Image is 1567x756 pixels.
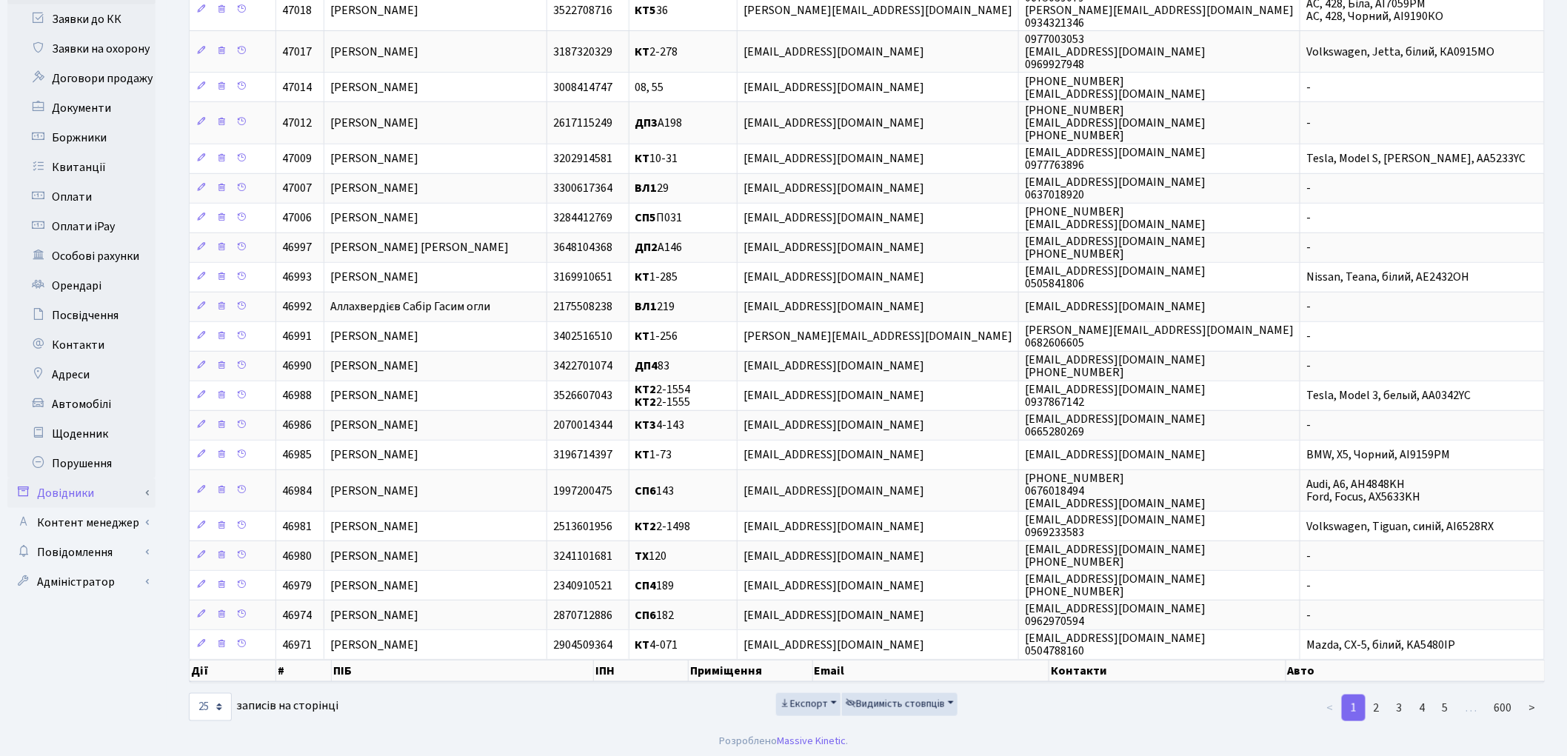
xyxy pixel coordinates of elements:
span: Tesla, Model 3, белый, АА0342YC [1306,388,1471,404]
a: Massive Kinetic [777,733,846,749]
b: СП4 [635,578,657,594]
span: 3522708716 [553,2,612,19]
span: [EMAIL_ADDRESS][DOMAIN_NAME] [744,181,924,197]
a: Квитанції [7,153,156,182]
span: [PERSON_NAME] [330,548,418,564]
span: [EMAIL_ADDRESS][DOMAIN_NAME] [744,270,924,286]
span: [EMAIL_ADDRESS][DOMAIN_NAME] [744,418,924,434]
span: 47018 [282,2,312,19]
span: 2070014344 [553,418,612,434]
span: Mazda, CX-5, білий, KA5480IP [1306,637,1455,653]
span: [EMAIL_ADDRESS][DOMAIN_NAME] 0969233583 [1025,512,1206,541]
th: Приміщення [689,660,812,682]
span: [PERSON_NAME][EMAIL_ADDRESS][DOMAIN_NAME] [744,2,1012,19]
span: [EMAIL_ADDRESS][DOMAIN_NAME] 0665280269 [1025,411,1206,440]
span: 46985 [282,447,312,464]
b: ТХ [635,548,649,564]
span: Аллахвердієв Сабір Гасим огли [330,299,490,315]
span: [EMAIL_ADDRESS][DOMAIN_NAME] [744,607,924,623]
b: ДП2 [635,240,658,256]
th: ПІБ [332,660,594,682]
span: [PERSON_NAME] [330,115,418,131]
span: 219 [635,299,675,315]
a: Орендарі [7,271,156,301]
span: 46980 [282,548,312,564]
span: - [1306,607,1311,623]
span: 3008414747 [553,79,612,96]
span: 143 [635,483,675,499]
span: [EMAIL_ADDRESS][DOMAIN_NAME] 0505841806 [1025,263,1206,292]
span: 47014 [282,79,312,96]
span: [EMAIL_ADDRESS][DOMAIN_NAME] [744,299,924,315]
th: Контакти [1049,660,1286,682]
a: Щоденник [7,419,156,449]
span: 3422701074 [553,358,612,375]
span: BMW, X5, Чорний, AI9159PM [1306,447,1450,464]
span: [PERSON_NAME] [330,388,418,404]
span: 46971 [282,637,312,653]
span: 2617115249 [553,115,612,131]
span: Видимість стовпців [846,697,945,712]
span: [EMAIL_ADDRESS][DOMAIN_NAME] [744,447,924,464]
span: 182 [635,607,675,623]
span: - [1306,79,1311,96]
span: [PERSON_NAME] [330,210,418,227]
a: Боржники [7,123,156,153]
b: КТ [635,44,650,60]
span: [EMAIL_ADDRESS][DOMAIN_NAME] 0504788160 [1025,630,1206,659]
span: [PERSON_NAME] [330,483,418,499]
b: СП5 [635,210,657,227]
a: Довідники [7,478,156,508]
span: [PERSON_NAME][EMAIL_ADDRESS][DOMAIN_NAME] [744,329,1012,345]
span: - [1306,329,1311,345]
a: Контент менеджер [7,508,156,538]
span: [EMAIL_ADDRESS][DOMAIN_NAME] [744,578,924,594]
span: 2904509364 [553,637,612,653]
a: Контакти [7,330,156,360]
span: [PHONE_NUMBER] 0676018494 [EMAIL_ADDRESS][DOMAIN_NAME] [1025,470,1206,512]
b: КТ2 [635,394,657,410]
span: 3202914581 [553,151,612,167]
span: 4-071 [635,637,678,653]
span: 29 [635,181,669,197]
span: 3187320329 [553,44,612,60]
span: 2513601956 [553,518,612,535]
b: ДП3 [635,115,658,131]
span: 2-1498 [635,518,691,535]
span: [PERSON_NAME] [330,329,418,345]
b: КТ [635,151,650,167]
span: [EMAIL_ADDRESS][DOMAIN_NAME] [744,518,924,535]
th: Email [813,660,1050,682]
span: [PERSON_NAME] [330,151,418,167]
span: [PERSON_NAME] [330,578,418,594]
span: [PERSON_NAME] [330,607,418,623]
span: [EMAIL_ADDRESS][DOMAIN_NAME] [PHONE_NUMBER] [1025,571,1206,600]
span: 47017 [282,44,312,60]
span: Nissan, Teana, білий, AE2432OH [1306,270,1469,286]
span: 47006 [282,210,312,227]
b: КТ2 [635,518,657,535]
span: [EMAIL_ADDRESS][DOMAIN_NAME] [744,115,924,131]
span: Volkswagen, Jetta, білий, КА0915МО [1306,44,1494,60]
span: [PHONE_NUMBER] [EMAIL_ADDRESS][DOMAIN_NAME] [1025,204,1206,233]
span: [EMAIL_ADDRESS][DOMAIN_NAME] [PHONE_NUMBER] [1025,352,1206,381]
span: [PHONE_NUMBER] [EMAIL_ADDRESS][DOMAIN_NAME] [PHONE_NUMBER] [1025,102,1206,144]
span: Експорт [780,697,828,712]
span: [EMAIL_ADDRESS][DOMAIN_NAME] [744,637,924,653]
span: - [1306,418,1311,434]
span: 46997 [282,240,312,256]
b: КТ3 [635,418,657,434]
span: А198 [635,115,683,131]
span: [PERSON_NAME] [330,181,418,197]
span: 3648104368 [553,240,612,256]
span: [EMAIL_ADDRESS][DOMAIN_NAME] 0962970594 [1025,601,1206,629]
a: Заявки на охорону [7,34,156,64]
span: 46981 [282,518,312,535]
span: 3402516510 [553,329,612,345]
span: [EMAIL_ADDRESS][DOMAIN_NAME] [744,79,924,96]
span: 46986 [282,418,312,434]
span: 46991 [282,329,312,345]
th: # [276,660,332,682]
span: [EMAIL_ADDRESS][DOMAIN_NAME] [PHONE_NUMBER] [1025,541,1206,570]
span: - [1306,181,1311,197]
